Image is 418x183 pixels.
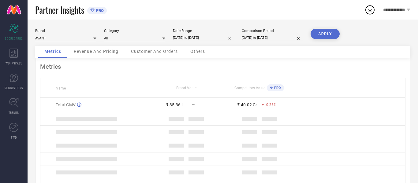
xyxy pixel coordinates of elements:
span: Revenue And Pricing [74,49,118,54]
div: Category [104,29,165,33]
button: APPLY [311,29,340,39]
span: Name [56,86,66,90]
span: Brand Value [176,86,196,90]
span: Metrics [44,49,61,54]
div: Brand [35,29,96,33]
span: FWD [11,135,17,140]
input: Select date range [173,35,234,41]
div: ₹ 35.36 L [166,102,184,107]
span: SUGGESTIONS [5,86,23,90]
div: ₹ 40.02 Cr [237,102,257,107]
div: Comparison Period [242,29,303,33]
span: — [192,103,195,107]
div: Date Range [173,29,234,33]
span: PRO [273,86,281,90]
span: PRO [95,8,104,13]
span: SCORECARDS [5,36,23,41]
div: Metrics [40,63,405,70]
span: WORKSPACE [6,61,22,65]
span: Competitors Value [234,86,265,90]
span: Total GMV [56,102,76,107]
div: Open download list [364,4,375,15]
span: Others [190,49,205,54]
input: Select comparison period [242,35,303,41]
span: Partner Insights [35,4,84,16]
span: -0.25% [265,103,276,107]
span: Customer And Orders [131,49,178,54]
span: TRENDS [9,110,19,115]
